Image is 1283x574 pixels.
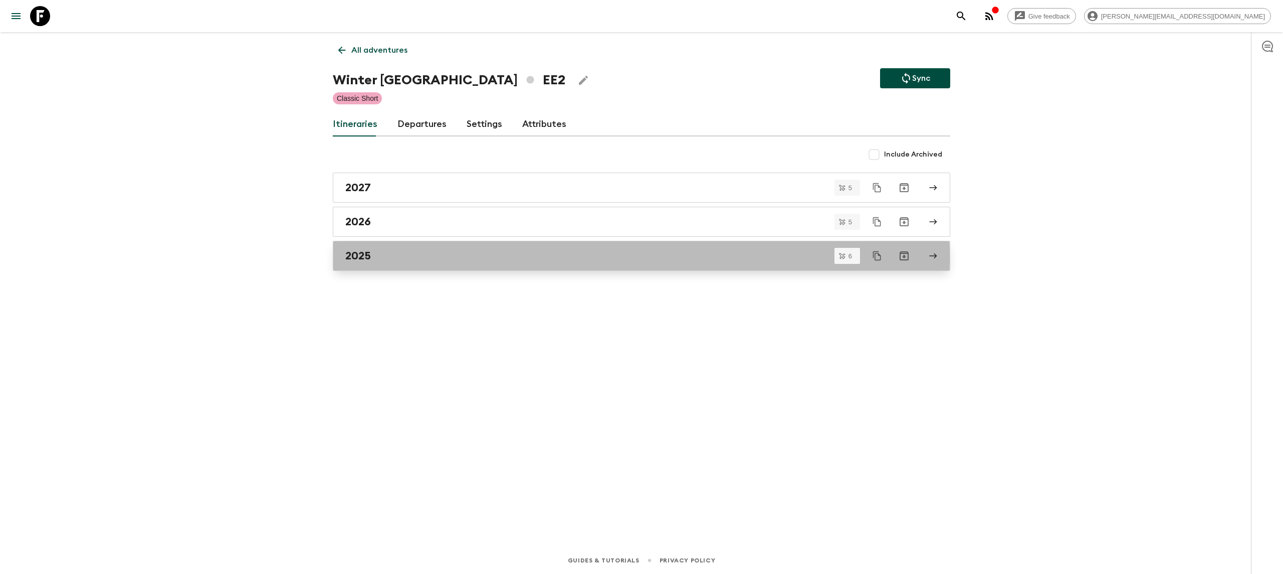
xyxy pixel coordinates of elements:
[868,179,886,197] button: Duplicate
[333,173,950,203] a: 2027
[884,150,942,160] span: Include Archived
[1084,8,1271,24] div: [PERSON_NAME][EMAIL_ADDRESS][DOMAIN_NAME]
[1007,8,1076,24] a: Give feedback
[337,93,378,103] p: Classic Short
[1023,13,1076,20] span: Give feedback
[568,555,639,566] a: Guides & Tutorials
[333,70,565,90] h1: Winter [GEOGRAPHIC_DATA] EE2
[894,212,914,232] button: Archive
[333,40,413,60] a: All adventures
[333,241,950,271] a: 2025
[573,70,593,90] button: Edit Adventure Title
[842,185,858,191] span: 5
[660,555,715,566] a: Privacy Policy
[6,6,26,26] button: menu
[351,44,407,56] p: All adventures
[868,247,886,265] button: Duplicate
[333,112,377,136] a: Itineraries
[894,178,914,198] button: Archive
[894,246,914,266] button: Archive
[912,72,930,84] p: Sync
[397,112,447,136] a: Departures
[868,213,886,231] button: Duplicate
[467,112,502,136] a: Settings
[333,207,950,237] a: 2026
[522,112,566,136] a: Attributes
[880,68,950,88] button: Sync adventure departures to the booking engine
[345,181,371,194] h2: 2027
[951,6,971,26] button: search adventures
[345,249,371,262] h2: 2025
[345,215,371,228] h2: 2026
[842,219,858,225] span: 5
[842,253,858,259] span: 6
[1096,13,1270,20] span: [PERSON_NAME][EMAIL_ADDRESS][DOMAIN_NAME]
